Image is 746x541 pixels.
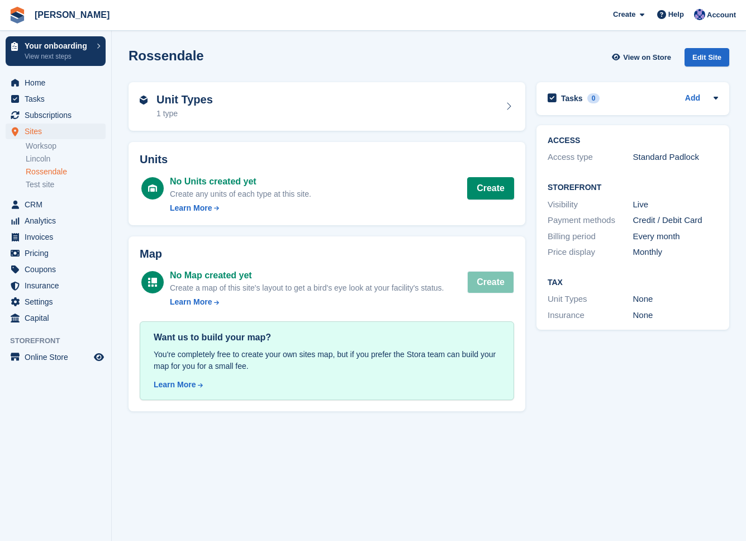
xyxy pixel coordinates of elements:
[25,42,91,50] p: Your onboarding
[25,51,91,61] p: View next steps
[25,213,92,229] span: Analytics
[25,229,92,245] span: Invoices
[548,293,633,306] div: Unit Types
[170,296,444,308] a: Learn More
[707,10,736,21] span: Account
[6,294,106,310] a: menu
[610,48,676,67] a: View on Store
[694,9,705,20] img: Joel Isaksson
[25,107,92,123] span: Subscriptions
[25,124,92,139] span: Sites
[6,245,106,261] a: menu
[6,75,106,91] a: menu
[92,350,106,364] a: Preview store
[548,230,633,243] div: Billing period
[467,271,514,293] button: Create
[9,7,26,23] img: stora-icon-8386f47178a22dfd0bd8f6a31ec36ba5ce8667c1dd55bd0f319d3a0aa187defe.svg
[170,202,212,214] div: Learn More
[6,262,106,277] a: menu
[170,282,444,294] div: Create a map of this site's layout to get a bird's eye look at your facility's status.
[6,310,106,326] a: menu
[613,9,635,20] span: Create
[668,9,684,20] span: Help
[548,136,718,145] h2: ACCESS
[6,278,106,293] a: menu
[10,335,111,347] span: Storefront
[548,278,718,287] h2: Tax
[170,188,311,200] div: Create any units of each type at this site.
[154,379,196,391] div: Learn More
[467,177,514,200] button: Create
[633,198,719,211] div: Live
[25,245,92,261] span: Pricing
[25,278,92,293] span: Insurance
[129,48,204,63] h2: Rossendale
[548,198,633,211] div: Visibility
[26,141,106,151] a: Worksop
[6,349,106,365] a: menu
[633,309,719,322] div: None
[30,6,114,24] a: [PERSON_NAME]
[548,214,633,227] div: Payment methods
[6,91,106,107] a: menu
[548,151,633,164] div: Access type
[25,262,92,277] span: Coupons
[633,151,719,164] div: Standard Padlock
[140,248,514,260] h2: Map
[25,91,92,107] span: Tasks
[154,349,500,372] div: You're completely free to create your own sites map, but if you prefer the Stora team can build y...
[140,96,148,105] img: unit-type-icn-2b2737a686de81e16bb02015468b77c625bbabd49415b5ef34ead5e3b44a266d.svg
[6,124,106,139] a: menu
[154,331,500,344] div: Want us to build your map?
[154,379,500,391] a: Learn More
[548,246,633,259] div: Price display
[26,167,106,177] a: Rossendale
[170,202,311,214] a: Learn More
[25,310,92,326] span: Capital
[25,197,92,212] span: CRM
[623,52,671,63] span: View on Store
[25,294,92,310] span: Settings
[26,154,106,164] a: Lincoln
[587,93,600,103] div: 0
[140,153,514,166] h2: Units
[548,183,718,192] h2: Storefront
[685,92,700,105] a: Add
[170,175,311,188] div: No Units created yet
[156,108,213,120] div: 1 type
[170,296,212,308] div: Learn More
[6,197,106,212] a: menu
[548,309,633,322] div: Insurance
[6,36,106,66] a: Your onboarding View next steps
[148,278,157,287] img: map-icn-white-8b231986280072e83805622d3debb4903e2986e43859118e7b4002611c8ef794.svg
[633,230,719,243] div: Every month
[25,349,92,365] span: Online Store
[633,293,719,306] div: None
[561,93,583,103] h2: Tasks
[25,75,92,91] span: Home
[6,107,106,123] a: menu
[685,48,729,67] div: Edit Site
[170,269,444,282] div: No Map created yet
[156,93,213,106] h2: Unit Types
[26,179,106,190] a: Test site
[6,229,106,245] a: menu
[129,82,525,131] a: Unit Types 1 type
[633,214,719,227] div: Credit / Debit Card
[633,246,719,259] div: Monthly
[148,184,157,192] img: unit-icn-white-d235c252c4782ee186a2df4c2286ac11bc0d7b43c5caf8ab1da4ff888f7e7cf9.svg
[6,213,106,229] a: menu
[685,48,729,71] a: Edit Site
